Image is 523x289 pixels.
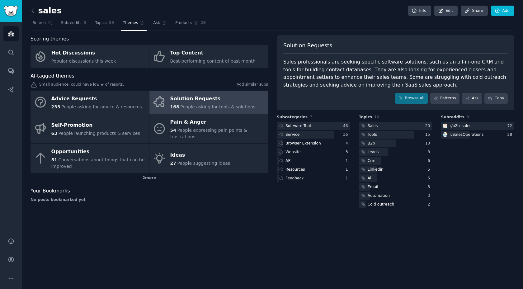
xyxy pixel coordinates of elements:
[430,93,459,104] a: Patterns
[359,174,432,182] a: Ai5
[31,144,149,173] a: Opportunities51Conversations about things that can be improved
[59,18,88,31] a: Subreddits3
[428,202,432,207] div: 2
[428,184,432,190] div: 3
[428,158,432,164] div: 6
[408,6,431,16] a: Info
[170,59,256,64] span: Best-performing content of past month
[51,147,146,157] div: Opportunities
[285,176,304,181] div: Feedback
[51,131,57,136] span: 63
[395,93,428,104] a: Browse all
[484,93,508,104] button: Copy
[31,82,268,88] div: Small audience, could have low # of results.
[359,157,432,165] a: Crm6
[428,167,432,173] div: 5
[31,173,268,183] div: 2 more
[51,104,60,109] span: 233
[359,115,372,120] span: Topics
[368,184,378,190] div: Email
[149,114,268,144] a: Pain & Anger54People expressing pain points & frustrations
[149,144,268,173] a: Ideas27People suggesting ideas
[153,20,160,26] span: Ask
[425,132,432,138] div: 15
[177,161,230,166] span: People suggesting ideas
[51,48,116,58] div: Hot Discussions
[425,141,432,146] div: 10
[491,6,514,16] a: Add
[170,117,265,127] div: Pain & Anger
[175,20,192,26] span: Products
[343,132,350,138] div: 36
[285,149,301,155] div: Website
[31,18,54,31] a: Search
[285,141,321,146] div: Browser Extension
[170,94,256,104] div: Solution Requests
[277,166,350,173] a: Resources1
[283,42,332,50] span: Solution Requests
[31,72,74,80] span: AI-tagged themes
[368,149,379,155] div: Leads
[277,140,350,147] a: Browser Extension4
[441,115,464,120] span: Subreddits
[31,187,70,195] span: Your Bookmarks
[285,132,299,138] div: Service
[277,122,350,130] a: Software Tool46
[283,58,508,89] div: Sales professionals are seeking specific software solutions, such as an all-in-one CRM and tools ...
[33,20,46,26] span: Search
[359,183,432,191] a: Email3
[443,124,447,128] img: b2b_sales
[441,122,514,130] a: b2b_salesr/b2b_sales72
[346,167,350,173] div: 1
[507,123,514,129] div: 72
[51,121,140,130] div: Self-Promotion
[170,104,179,109] span: 168
[450,132,483,138] div: r/ SalesOperations
[368,158,375,164] div: Crm
[51,59,116,64] span: Popular discussions this week
[368,141,375,146] div: B2b
[61,20,82,26] span: Subreddits
[170,161,176,166] span: 27
[51,94,142,104] div: Advice Requests
[359,192,432,200] a: Automation3
[51,157,57,162] span: 51
[51,157,145,169] span: Conversations about things that can be improved
[428,176,432,181] div: 5
[31,45,149,68] a: Hot DiscussionsPopular discussions this week
[368,176,371,181] div: Ai
[149,91,268,114] a: Solution Requests168People asking for tools & solutions
[31,197,268,203] div: No posts bookmarked yet
[200,20,206,26] span: 29
[277,148,350,156] a: Website3
[58,131,140,136] span: People launching products & services
[170,150,230,160] div: Ideas
[237,82,268,88] a: Add similar subs
[346,176,350,181] div: 1
[428,193,432,199] div: 3
[346,141,350,146] div: 4
[84,20,87,26] span: 3
[425,123,432,129] div: 20
[467,115,469,119] span: 3
[31,114,149,144] a: Self-Promotion63People launching products & services
[277,115,308,120] span: Subcategories
[507,132,514,138] div: 28
[277,157,350,165] a: API1
[359,201,432,208] a: Cold outreach2
[428,149,432,155] div: 8
[180,104,255,109] span: People asking for tools & solutions
[368,132,377,138] div: Tools
[95,20,106,26] span: Topics
[285,158,291,164] div: API
[359,140,432,147] a: B2b10
[31,6,62,16] h2: sales
[374,115,379,119] span: 10
[4,6,18,17] img: GummySearch logo
[109,20,114,26] span: 39
[61,104,142,109] span: People asking for advice & resources
[368,167,384,173] div: Linkedin
[149,45,268,68] a: Top ContentBest-performing content of past month
[368,193,390,199] div: Automation
[277,131,350,139] a: Service36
